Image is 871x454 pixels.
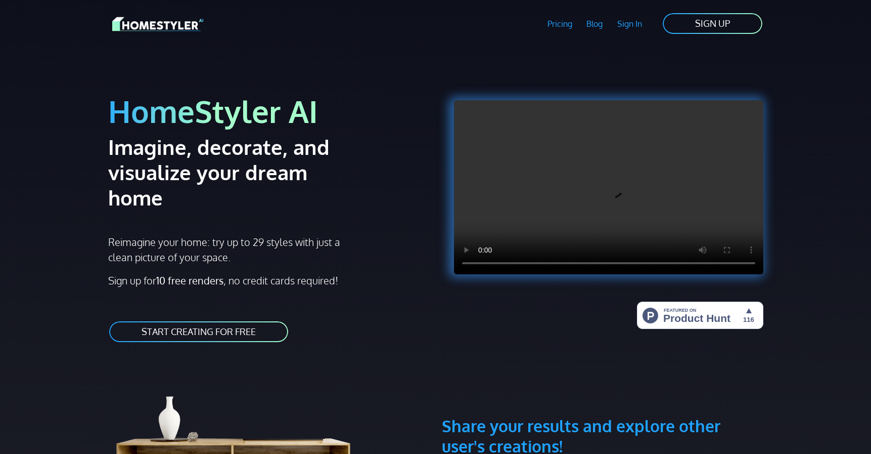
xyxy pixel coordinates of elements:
p: Reimagine your home: try up to 29 styles with just a clean picture of your space. [108,234,349,265]
h2: Imagine, decorate, and visualize your dream home [108,134,365,210]
p: Sign up for , no credit cards required! [108,273,430,288]
h1: HomeStyler AI [108,92,430,130]
a: Sign In [610,12,650,35]
a: START CREATING FOR FREE [108,320,289,343]
strong: 10 free renders [156,274,223,287]
a: Pricing [540,12,579,35]
img: HomeStyler AI logo [112,15,203,33]
img: HomeStyler AI - Interior Design Made Easy: One Click to Your Dream Home | Product Hunt [637,302,763,329]
a: Blog [579,12,610,35]
a: SIGN UP [662,12,763,35]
